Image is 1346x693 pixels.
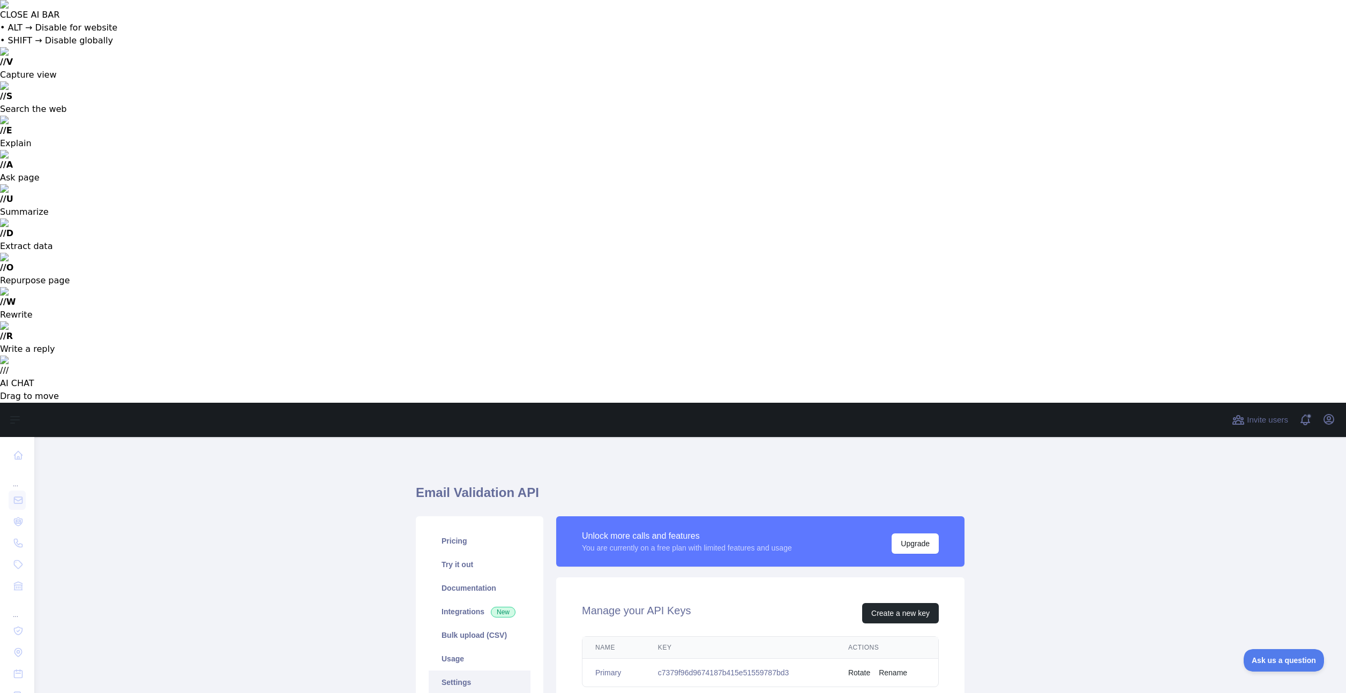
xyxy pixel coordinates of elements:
[892,533,939,554] button: Upgrade
[429,623,530,647] a: Bulk upload (CSV)
[9,467,26,488] div: ...
[9,598,26,619] div: ...
[429,600,530,623] a: Integrations New
[835,637,938,659] th: Actions
[582,603,691,623] h2: Manage your API Keys
[1244,649,1325,672] iframe: Toggle Customer Support
[645,659,835,687] td: c7379f96d9674187b415e51559787bd3
[645,637,835,659] th: Key
[416,484,964,510] h1: Email Validation API
[429,576,530,600] a: Documentation
[879,667,907,678] button: Rename
[1230,411,1290,428] button: Invite users
[848,667,870,678] button: Rotate
[582,659,645,687] td: Primary
[1247,414,1288,426] span: Invite users
[429,647,530,671] a: Usage
[491,607,515,617] span: New
[582,530,792,543] div: Unlock more calls and features
[582,543,792,553] div: You are currently on a free plan with limited features and usage
[429,529,530,553] a: Pricing
[429,553,530,576] a: Try it out
[582,637,645,659] th: Name
[862,603,939,623] button: Create a new key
